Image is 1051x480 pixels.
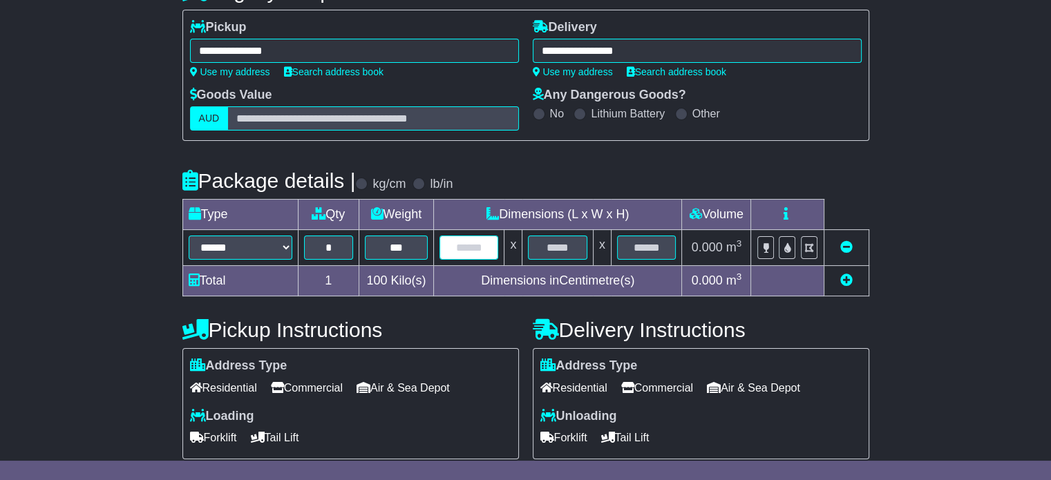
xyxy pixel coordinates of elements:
[359,266,433,296] td: Kilo(s)
[190,409,254,424] label: Loading
[707,377,800,399] span: Air & Sea Depot
[737,238,742,249] sup: 3
[298,266,359,296] td: 1
[692,107,720,120] label: Other
[840,240,853,254] a: Remove this item
[182,266,298,296] td: Total
[190,88,272,103] label: Goods Value
[601,427,650,448] span: Tail Lift
[540,409,617,424] label: Unloading
[591,107,665,120] label: Lithium Battery
[182,200,298,230] td: Type
[372,177,406,192] label: kg/cm
[840,273,853,287] a: Add new item
[540,358,638,374] label: Address Type
[366,273,387,287] span: 100
[692,240,723,254] span: 0.000
[190,427,237,448] span: Forklift
[627,66,726,77] a: Search address book
[550,107,564,120] label: No
[533,318,869,341] h4: Delivery Instructions
[504,230,522,266] td: x
[190,358,287,374] label: Address Type
[726,240,742,254] span: m
[540,377,607,399] span: Residential
[533,88,686,103] label: Any Dangerous Goods?
[430,177,453,192] label: lb/in
[271,377,343,399] span: Commercial
[182,169,356,192] h4: Package details |
[737,271,742,282] sup: 3
[190,106,229,131] label: AUD
[182,318,519,341] h4: Pickup Instructions
[251,427,299,448] span: Tail Lift
[726,273,742,287] span: m
[433,200,681,230] td: Dimensions (L x W x H)
[298,200,359,230] td: Qty
[359,200,433,230] td: Weight
[540,427,587,448] span: Forklift
[190,20,247,35] label: Pickup
[593,230,611,266] td: x
[190,66,270,77] a: Use my address
[190,377,257,399] span: Residential
[692,273,723,287] span: 0.000
[533,20,597,35] label: Delivery
[284,66,384,77] a: Search address book
[621,377,693,399] span: Commercial
[682,200,751,230] td: Volume
[357,377,450,399] span: Air & Sea Depot
[433,266,681,296] td: Dimensions in Centimetre(s)
[533,66,613,77] a: Use my address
